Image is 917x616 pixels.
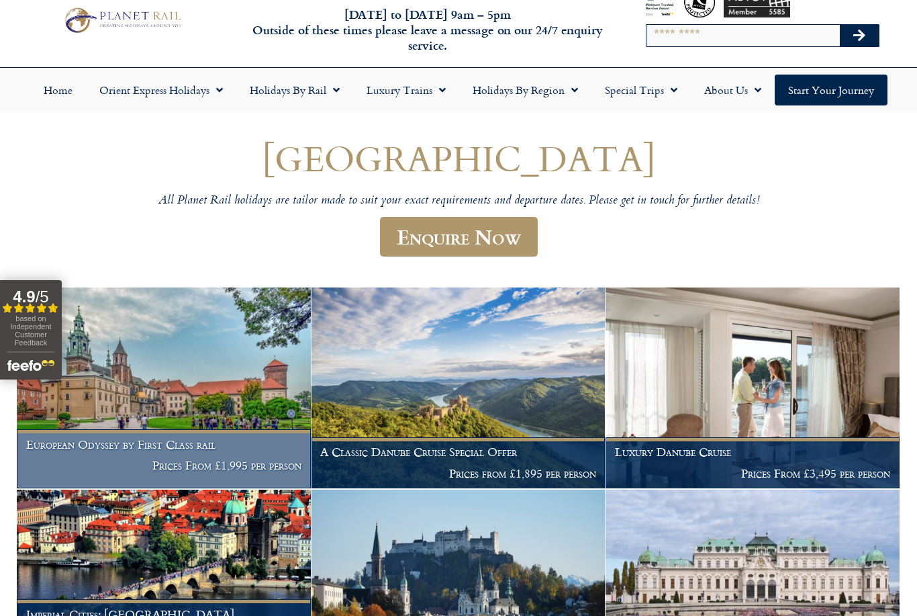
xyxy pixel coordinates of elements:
[380,217,538,257] a: Enquire Now
[7,75,910,105] nav: Menu
[26,438,302,451] h1: European Odyssey by First Class rail
[615,445,891,459] h1: Luxury Danube Cruise
[353,75,459,105] a: Luxury Trains
[320,467,596,480] p: Prices from £1,895 per person
[691,75,775,105] a: About Us
[775,75,887,105] a: Start your Journey
[615,467,891,480] p: Prices From £3,495 per person
[236,75,353,105] a: Holidays by Rail
[30,75,86,105] a: Home
[320,445,596,459] h1: A Classic Danube Cruise Special Offer
[840,25,879,46] button: Search
[591,75,691,105] a: Special Trips
[56,193,861,209] p: All Planet Rail holidays are tailor made to suit your exact requirements and departure dates. Ple...
[86,75,236,105] a: Orient Express Holidays
[56,138,861,178] h1: [GEOGRAPHIC_DATA]
[459,75,591,105] a: Holidays by Region
[606,288,900,489] a: Luxury Danube Cruise Prices From £3,495 per person
[311,288,606,489] a: A Classic Danube Cruise Special Offer Prices from £1,895 per person
[248,7,608,54] h6: [DATE] to [DATE] 9am – 5pm Outside of these times please leave a message on our 24/7 enquiry serv...
[60,5,185,36] img: Planet Rail Train Holidays Logo
[17,288,311,489] a: European Odyssey by First Class rail Prices From £1,995 per person
[26,459,302,472] p: Prices From £1,995 per person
